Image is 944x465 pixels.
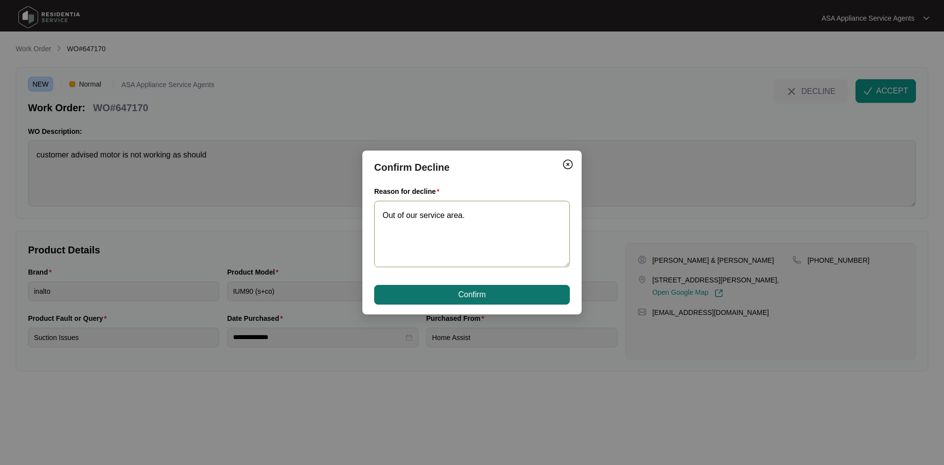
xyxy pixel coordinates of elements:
[374,285,570,305] button: Confirm
[374,201,570,267] textarea: Reason for decline
[374,160,570,174] p: Confirm Decline
[374,186,443,196] label: Reason for decline
[458,289,486,301] span: Confirm
[560,156,576,172] button: Close
[562,158,574,170] img: closeCircle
